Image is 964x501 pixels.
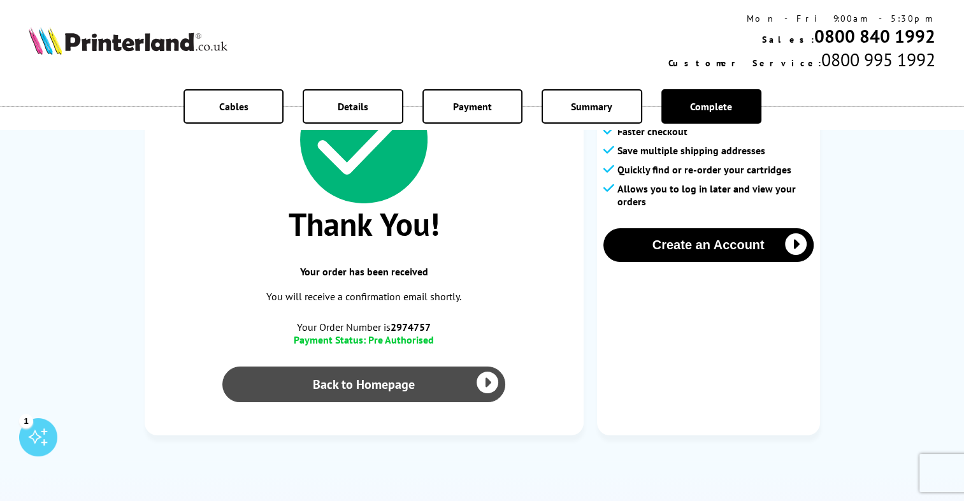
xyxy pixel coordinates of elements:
span: Your order has been received [157,265,571,278]
a: Back to Homepage [222,367,506,402]
span: Save multiple shipping addresses [617,144,765,157]
span: Allows you to log in later and view your orders [617,182,814,208]
span: Your Order Number is [157,321,571,333]
span: Summary [571,100,612,113]
img: Printerland Logo [29,27,227,55]
span: Complete [690,100,732,113]
p: You will receive a confirmation email shortly. [157,288,571,305]
button: Create an Account [603,228,814,262]
div: Mon - Fri 9:00am - 5:30pm [668,13,935,24]
span: Details [338,100,368,113]
span: Quickly find or re-order your cartridges [617,163,791,176]
span: Sales: [762,34,814,45]
span: Pre Authorised [368,333,434,346]
div: 1 [19,414,33,428]
span: Faster checkout [617,125,687,138]
span: Cables [219,100,248,113]
span: 0800 995 1992 [821,48,935,71]
span: Payment [453,100,492,113]
span: Thank You! [157,203,571,245]
a: 0800 840 1992 [814,24,935,48]
b: 2974757 [391,321,431,333]
span: Payment Status: [294,333,366,346]
span: Customer Service: [668,57,821,69]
